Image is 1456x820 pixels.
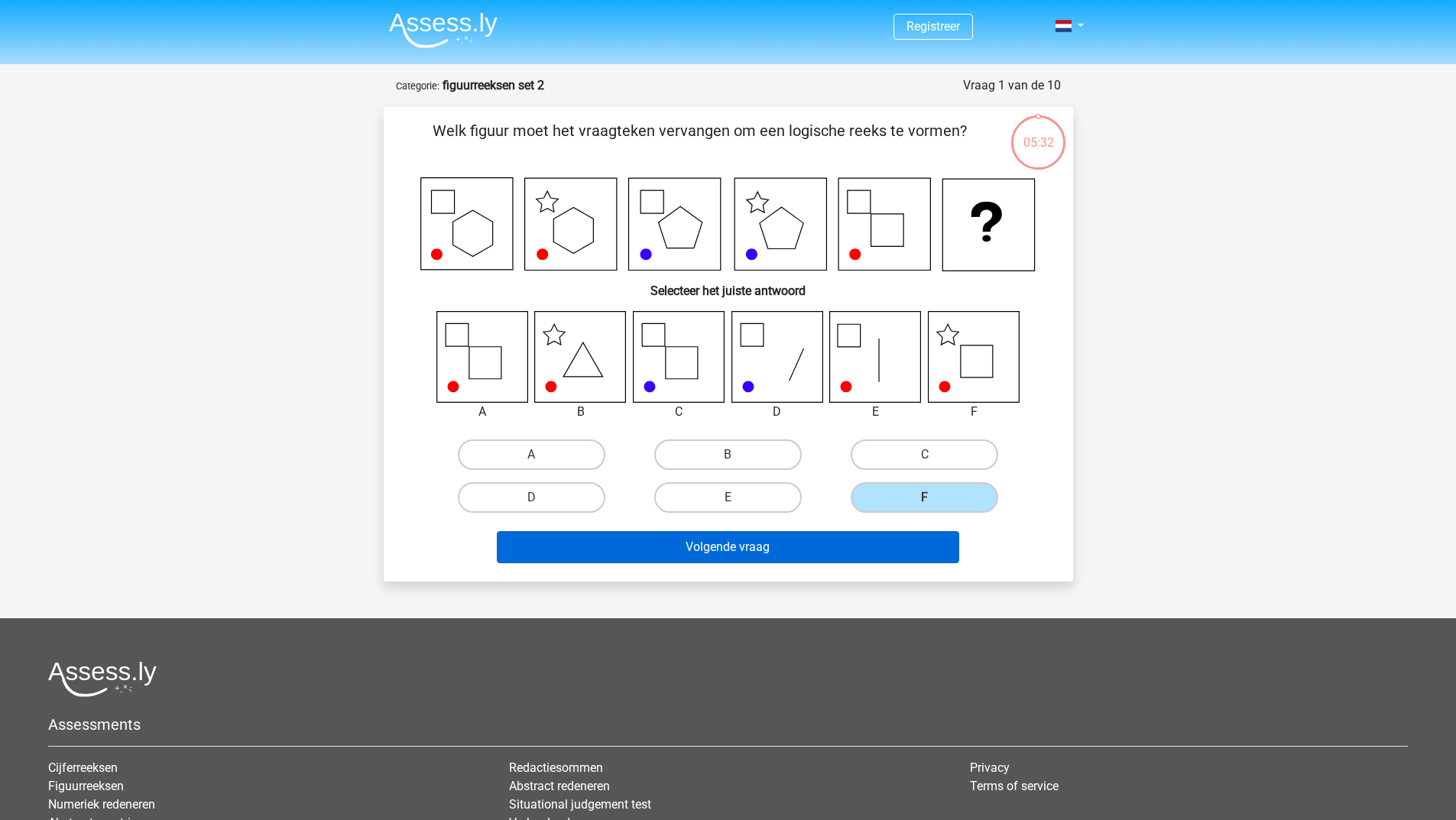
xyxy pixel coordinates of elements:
label: A [458,439,605,470]
a: Figuurreeksen [48,779,124,793]
div: F [916,403,1032,421]
a: Numeriek redeneren [48,797,155,812]
img: Assessly [389,12,498,48]
div: B [523,403,638,421]
img: Assessly logo [48,661,157,697]
a: Registreer [906,19,960,34]
a: Privacy [970,760,1010,775]
div: 05:32 [1010,114,1067,152]
a: Terms of service [970,779,1059,793]
label: F [851,482,998,513]
a: Situational judgement test [509,797,651,812]
small: Categorie: [396,80,439,92]
h5: Assessments [48,715,1408,734]
a: Redactiesommen [509,760,603,775]
button: Volgende vraag [497,531,959,563]
strong: figuurreeksen set 2 [443,78,544,92]
label: B [654,439,802,470]
p: Welk figuur moet het vraagteken vervangen om een logische reeks te vormen? [408,119,991,165]
label: E [654,482,802,513]
label: C [851,439,998,470]
div: Vraag 1 van de 10 [963,76,1061,95]
div: E [818,403,933,421]
label: D [458,482,605,513]
div: C [621,403,737,421]
a: Abstract redeneren [509,779,610,793]
a: Cijferreeksen [48,760,118,775]
div: D [720,403,835,421]
h6: Selecteer het juiste antwoord [408,271,1049,298]
div: A [425,403,540,421]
